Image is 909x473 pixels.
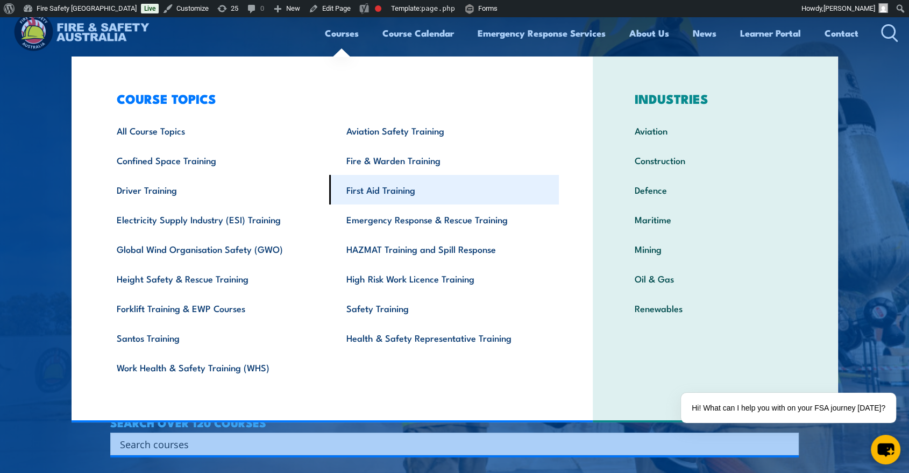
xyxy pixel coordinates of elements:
[110,416,799,428] h4: SEARCH OVER 120 COURSES
[329,234,559,264] a: HAZMAT Training and Spill Response
[421,4,455,12] span: page.php
[693,19,716,47] a: News
[329,116,559,145] a: Aviation Safety Training
[617,293,813,323] a: Renewables
[329,293,559,323] a: Safety Training
[329,145,559,175] a: Fire & Warden Training
[617,91,813,106] h3: INDUSTRIES
[617,145,813,175] a: Construction
[478,19,606,47] a: Emergency Response Services
[681,393,896,423] div: Hi! What can I help you with on your FSA journey [DATE]?
[617,204,813,234] a: Maritime
[617,234,813,264] a: Mining
[100,293,330,323] a: Forklift Training & EWP Courses
[100,323,330,352] a: Santos Training
[100,145,330,175] a: Confined Space Training
[329,264,559,293] a: High Risk Work Licence Training
[825,19,858,47] a: Contact
[617,264,813,293] a: Oil & Gas
[329,204,559,234] a: Emergency Response & Rescue Training
[141,4,159,13] a: Live
[100,116,330,145] a: All Course Topics
[629,19,669,47] a: About Us
[382,19,454,47] a: Course Calendar
[740,19,801,47] a: Learner Portal
[780,436,795,451] button: Search magnifier button
[100,264,330,293] a: Height Safety & Rescue Training
[325,19,359,47] a: Courses
[329,175,559,204] a: First Aid Training
[100,175,330,204] a: Driver Training
[100,204,330,234] a: Electricity Supply Industry (ESI) Training
[871,435,900,464] button: chat-button
[617,175,813,204] a: Defence
[375,5,381,12] div: Needs improvement
[122,436,777,451] form: Search form
[329,323,559,352] a: Health & Safety Representative Training
[100,91,559,106] h3: COURSE TOPICS
[100,352,330,382] a: Work Health & Safety Training (WHS)
[100,234,330,264] a: Global Wind Organisation Safety (GWO)
[120,436,775,452] input: Search input
[823,4,875,12] span: [PERSON_NAME]
[617,116,813,145] a: Aviation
